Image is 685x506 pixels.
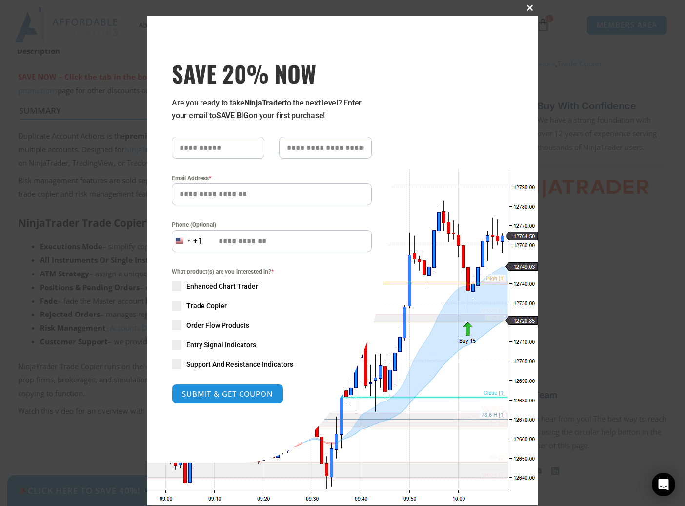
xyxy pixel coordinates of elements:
label: Order Flow Products [172,320,372,330]
span: Support And Resistance Indicators [186,359,293,369]
button: Selected country [172,230,203,252]
label: Support And Resistance Indicators [172,359,372,369]
label: Enhanced Chart Trader [172,281,372,291]
span: What product(s) are you interested in? [172,267,372,276]
label: Entry Signal Indicators [172,340,372,350]
button: SUBMIT & GET COUPON [172,384,283,404]
span: Trade Copier [186,301,227,311]
strong: NinjaTrader [244,98,284,107]
div: +1 [193,235,203,248]
span: Enhanced Chart Trader [186,281,258,291]
label: Email Address [172,173,372,183]
span: Entry Signal Indicators [186,340,256,350]
h3: SAVE 20% NOW [172,60,372,87]
label: Phone (Optional) [172,220,372,230]
strong: SAVE BIG [216,111,249,120]
label: Trade Copier [172,301,372,311]
p: Are you ready to take to the next level? Enter your email to on your first purchase! [172,97,372,122]
div: Open Intercom Messenger [652,473,675,496]
span: Order Flow Products [186,320,249,330]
